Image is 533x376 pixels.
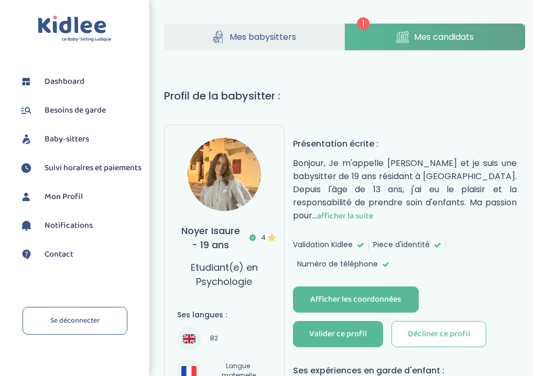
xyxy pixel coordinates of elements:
[188,138,261,211] img: avatar
[18,247,34,262] img: contact.svg
[317,209,373,223] span: afficher la suite
[45,191,83,203] span: Mon Profil
[18,189,34,205] img: profil.svg
[18,189,142,205] a: Mon Profil
[18,160,34,176] img: suivihoraire.svg
[310,294,401,306] div: Afficher les coordonnées
[18,131,34,147] img: babysitters.svg
[18,103,34,118] img: besoin.svg
[18,247,142,262] a: Contact
[293,239,353,250] span: Validation Kidlee
[261,233,271,243] span: 4
[357,17,369,30] span: 1
[18,160,142,176] a: Suivi horaires et paiements
[45,104,106,117] span: Besoins de garde
[309,328,367,340] div: Valider ce profil
[177,309,271,320] h4: Ses langues :
[391,321,486,347] button: Décliner ce profil
[206,333,222,345] span: B2
[183,333,195,345] img: Anglais
[18,103,142,118] a: Besoins de garde
[45,219,93,232] span: Notifications
[230,30,296,43] span: Mes babysitters
[18,218,34,234] img: notification.svg
[18,74,34,90] img: dashboard.svg
[45,133,89,146] span: Baby-sitters
[45,162,142,174] span: Suivi horaires et paiements
[164,88,525,104] h1: Profil de la babysitter :
[373,239,430,250] span: Piece d'identité
[345,24,525,50] a: Mes candidats
[45,248,73,261] span: Contact
[293,157,517,223] p: Bonjour, Je m'appelle [PERSON_NAME] et je suis une babysitter de 19 ans résidant à [GEOGRAPHIC_DA...
[177,260,271,289] p: Etudiant(e) en Psychologie
[18,131,142,147] a: Baby-sitters
[293,286,419,313] button: Afficher les coordonnées
[414,30,474,43] span: Mes candidats
[408,328,470,340] div: Décliner ce profil
[23,307,127,335] a: Se déconnecter
[297,259,378,270] span: Numéro de téléphone
[293,321,383,347] button: Valider ce profil
[38,16,112,42] img: logo.svg
[164,24,344,50] a: Mes babysitters
[18,218,142,234] a: Notifications
[177,224,271,252] h3: Noyer Isaure - 19 ans
[45,75,84,88] span: Dashboard
[293,137,517,150] h4: Présentation écrite :
[18,74,142,90] a: Dashboard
